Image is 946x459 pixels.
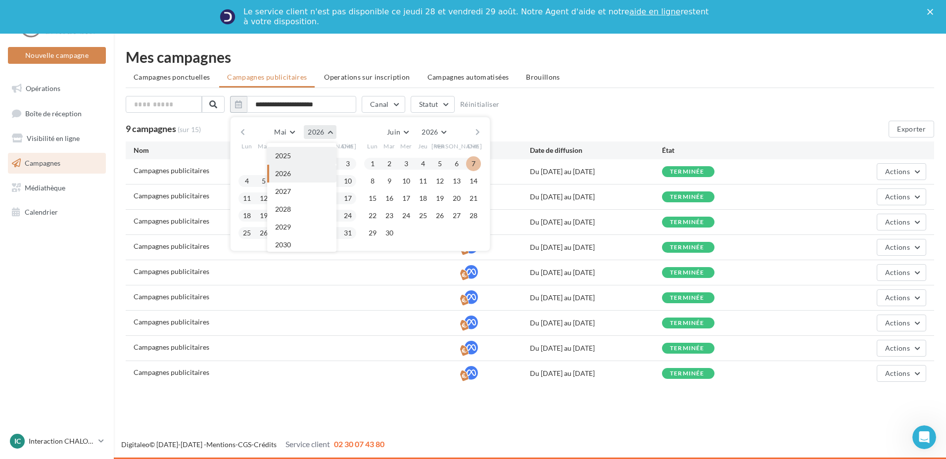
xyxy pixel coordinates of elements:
[877,163,926,180] button: Actions
[274,128,286,136] span: Mai
[340,174,355,188] button: 10
[432,208,447,223] button: 26
[126,49,934,64] div: Mes campagnes
[449,191,464,206] button: 20
[885,192,910,201] span: Actions
[304,125,336,139] button: 2026
[416,156,430,171] button: 4
[383,125,412,139] button: Juin
[877,365,926,382] button: Actions
[422,128,438,136] span: 2026
[275,240,291,249] span: 2030
[466,208,481,223] button: 28
[530,318,662,328] div: Du [DATE] au [DATE]
[342,142,354,150] span: Dim
[340,226,355,240] button: 31
[285,439,330,449] span: Service client
[382,226,397,240] button: 30
[877,289,926,306] button: Actions
[29,436,95,446] p: Interaction CHALONS EN [GEOGRAPHIC_DATA]
[464,145,530,155] div: Canal
[27,134,80,142] span: Visibilité en ligne
[449,174,464,188] button: 13
[466,191,481,206] button: 21
[460,100,500,108] button: Réinitialiser
[256,174,271,188] button: 5
[275,142,286,150] span: Mer
[25,159,60,167] span: Campagnes
[258,142,270,150] span: Mar
[629,7,680,16] a: aide en ligne
[416,191,430,206] button: 18
[885,218,910,226] span: Actions
[885,319,910,327] span: Actions
[267,200,336,218] button: 2028
[267,236,336,254] button: 2030
[382,208,397,223] button: 23
[670,270,705,276] div: terminée
[530,242,662,252] div: Du [DATE] au [DATE]
[418,125,450,139] button: 2026
[526,73,560,81] span: Brouillons
[530,217,662,227] div: Du [DATE] au [DATE]
[530,343,662,353] div: Du [DATE] au [DATE]
[877,188,926,205] button: Actions
[243,7,710,27] div: Le service client n'est pas disponible ce jeudi 28 et vendredi 29 août. Notre Agent d'aide et not...
[670,169,705,175] div: terminée
[432,174,447,188] button: 12
[220,9,236,25] img: Profile image for Service-Client
[670,320,705,326] div: terminée
[275,205,291,213] span: 2028
[134,368,209,376] span: Campagnes publicitaires
[877,340,926,357] button: Actions
[530,192,662,202] div: Du [DATE] au [DATE]
[25,183,65,191] span: Médiathèque
[670,295,705,301] div: terminée
[449,156,464,171] button: 6
[411,96,455,113] button: Statut
[239,191,254,206] button: 11
[399,174,414,188] button: 10
[427,73,509,81] span: Campagnes automatisées
[662,145,794,155] div: État
[239,208,254,223] button: 18
[6,178,108,198] a: Médiathèque
[8,432,106,451] a: IC Interaction CHALONS EN [GEOGRAPHIC_DATA]
[400,142,412,150] span: Mer
[292,142,302,150] span: Jeu
[530,368,662,378] div: Du [DATE] au [DATE]
[367,142,378,150] span: Lun
[416,174,430,188] button: 11
[306,142,357,150] span: [PERSON_NAME]
[6,153,108,174] a: Campagnes
[267,147,336,165] button: 2025
[877,315,926,331] button: Actions
[885,268,910,276] span: Actions
[365,208,380,223] button: 22
[418,142,428,150] span: Jeu
[431,142,482,150] span: [PERSON_NAME]
[134,242,209,250] span: Campagnes publicitaires
[383,142,395,150] span: Mar
[134,191,209,200] span: Campagnes publicitaires
[877,239,926,256] button: Actions
[382,191,397,206] button: 16
[382,174,397,188] button: 9
[239,226,254,240] button: 25
[365,174,380,188] button: 8
[134,292,209,301] span: Campagnes publicitaires
[8,47,106,64] button: Nouvelle campagne
[26,84,60,92] span: Opérations
[334,439,384,449] span: 02 30 07 43 80
[134,145,464,155] div: Nom
[530,167,662,177] div: Du [DATE] au [DATE]
[275,187,291,195] span: 2027
[308,128,324,136] span: 2026
[468,142,479,150] span: Dim
[340,156,355,171] button: 3
[121,440,384,449] span: © [DATE]-[DATE] - - -
[134,318,209,326] span: Campagnes publicitaires
[530,268,662,277] div: Du [DATE] au [DATE]
[530,293,662,303] div: Du [DATE] au [DATE]
[134,267,209,275] span: Campagnes publicitaires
